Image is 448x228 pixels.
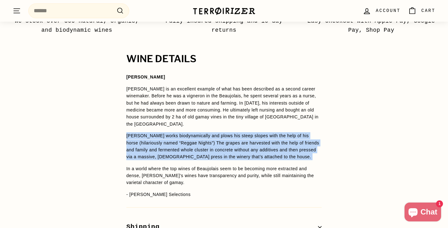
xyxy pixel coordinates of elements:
[157,17,290,35] p: Fully insured shipping and 10-day returns
[126,165,322,186] p: In a world where the top wines of Beaujolais seem to be becoming more extracted and dense, [PERSO...
[421,7,435,14] span: Cart
[126,54,322,64] h2: WINE DETAILS
[126,191,322,198] p: - [PERSON_NAME] Selections
[359,2,404,20] a: Account
[305,17,438,35] p: Easy checkout with Apple Pay, Google Pay, Shop Pay
[376,7,400,14] span: Account
[10,17,143,35] p: We stock over 500 natural, organic, and biodynamic wines
[126,74,165,79] strong: [PERSON_NAME]
[126,85,322,128] p: [PERSON_NAME] is an excellent example of what has been described as a second career winemaker. Be...
[404,2,439,20] a: Cart
[403,203,443,223] inbox-online-store-chat: Shopify online store chat
[126,132,322,160] p: [PERSON_NAME] works biodynamically and plows his steep slopes with the help of his horse (hilario...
